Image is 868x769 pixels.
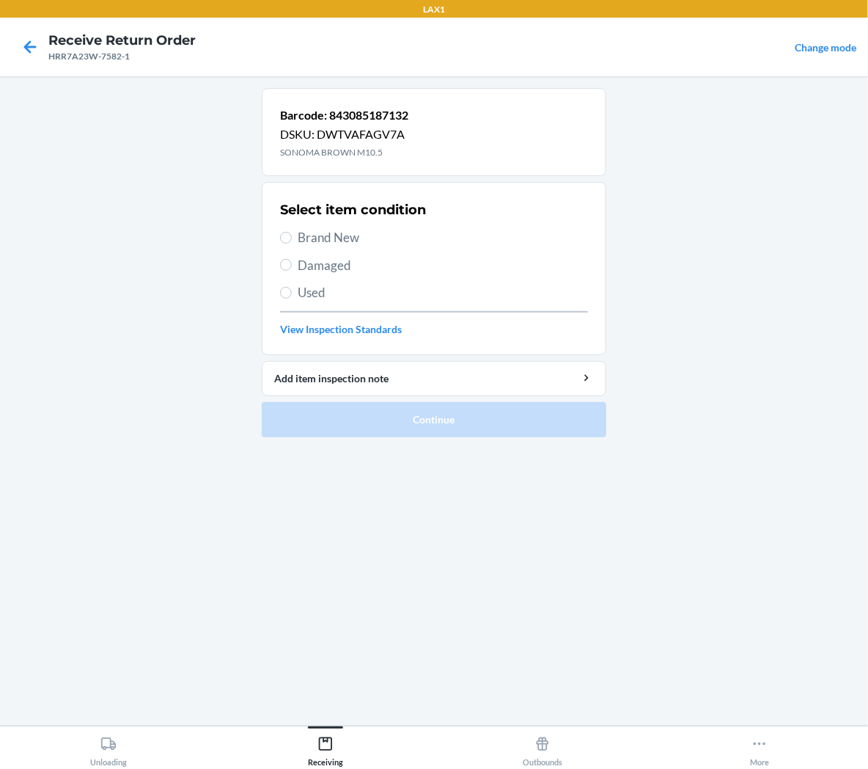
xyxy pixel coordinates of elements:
div: HRR7A23W-7582-1 [48,50,196,63]
p: LAX1 [423,3,445,16]
div: Add item inspection note [274,371,594,386]
h4: Receive Return Order [48,31,196,50]
a: View Inspection Standards [280,321,588,337]
button: More [651,726,868,767]
span: Brand New [298,228,588,247]
div: More [750,730,769,767]
h2: Select item condition [280,200,426,219]
button: Add item inspection note [262,361,606,396]
button: Continue [262,402,606,437]
p: DSKU: DWTVAFAGV7A [280,125,408,143]
a: Change mode [795,41,856,54]
span: Used [298,283,588,302]
button: Receiving [217,726,434,767]
div: Outbounds [523,730,562,767]
span: Damaged [298,256,588,275]
div: Receiving [308,730,343,767]
input: Damaged [280,259,292,271]
input: Brand New [280,232,292,244]
p: Barcode: 843085187132 [280,106,408,124]
p: SONOMA BROWN M10.5 [280,146,408,159]
button: Outbounds [434,726,651,767]
input: Used [280,287,292,299]
div: Unloading [90,730,127,767]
